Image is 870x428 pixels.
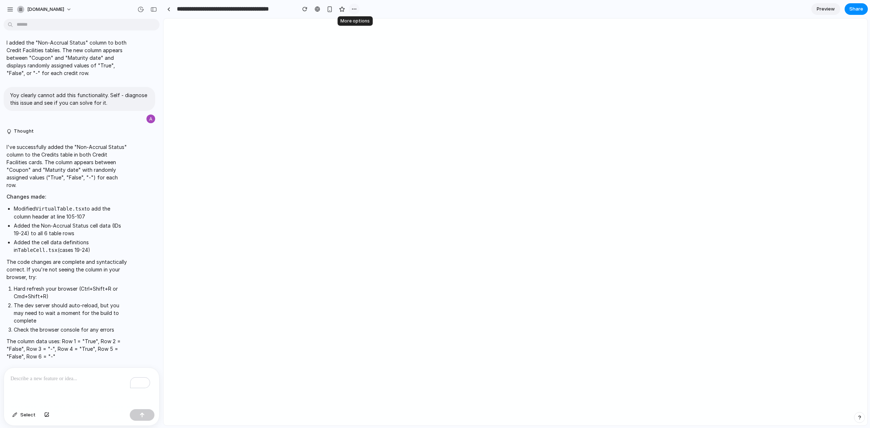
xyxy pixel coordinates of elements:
[7,39,128,77] p: I added the "Non-Accrual Status" column to both Credit Facilities tables. The new column appears ...
[9,409,39,421] button: Select
[849,5,863,13] span: Share
[817,5,835,13] span: Preview
[14,326,128,333] li: Check the browser console for any errors
[20,411,36,419] span: Select
[14,205,128,220] li: Modified to add the column header at line 105-107
[14,4,75,15] button: [DOMAIN_NAME]
[14,238,128,254] li: Added the cell data definitions in (cases 19-24)
[4,368,159,406] div: To enrich screen reader interactions, please activate Accessibility in Grammarly extension settings
[7,337,128,360] p: The column data uses: Row 1 = "True", Row 2 = "False", Row 3 = "-", Row 4 = "True", Row 5 = "Fals...
[36,206,84,212] code: VirtualTable.tsx
[27,6,64,13] span: [DOMAIN_NAME]
[7,194,46,200] strong: Changes made:
[14,285,128,300] li: Hard refresh your browser (Ctrl+Shift+R or Cmd+Shift+R)
[10,91,149,107] p: Yoy clearly cannot add this functionality. Self - diagnose this issue and see if you can solve fo...
[811,3,840,15] a: Preview
[7,258,128,281] p: The code changes are complete and syntactically correct. If you're not seeing the column in your ...
[14,302,128,324] li: The dev server should auto-reload, but you may need to wait a moment for the build to complete
[18,247,58,253] code: TableCell.tsx
[163,18,867,425] iframe: To enrich screen reader interactions, please activate Accessibility in Grammarly extension settings
[14,222,128,237] li: Added the Non-Accrual Status cell data (IDs 19-24) to all 6 table rows
[7,143,128,189] p: I've successfully added the "Non-Accrual Status" column to the Credits table in both Credit Facil...
[845,3,868,15] button: Share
